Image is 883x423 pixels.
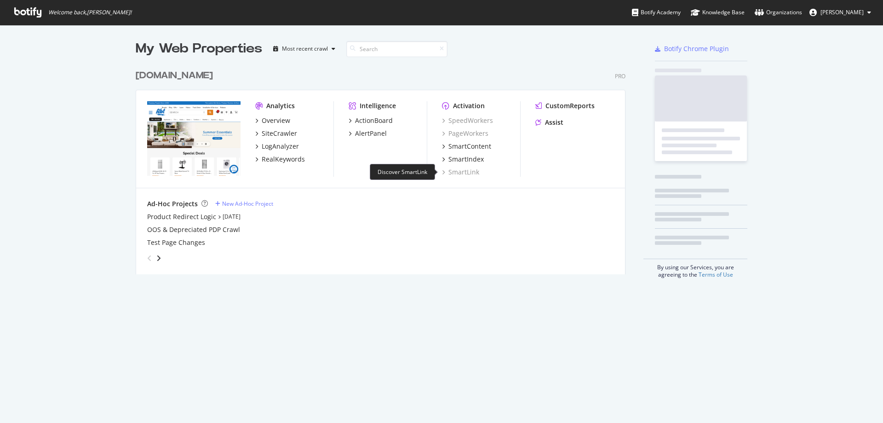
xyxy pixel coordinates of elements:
[360,101,396,110] div: Intelligence
[442,129,488,138] a: PageWorkers
[349,129,387,138] a: AlertPanel
[262,155,305,164] div: RealKeywords
[442,168,479,177] a: SmartLink
[262,129,297,138] div: SiteCrawler
[453,101,485,110] div: Activation
[147,212,216,221] a: Product Redirect Logic
[545,118,563,127] div: Assist
[802,5,878,20] button: [PERSON_NAME]
[691,8,745,17] div: Knowledge Base
[255,155,305,164] a: RealKeywords
[147,199,198,209] div: Ad-Hoc Projects
[136,69,213,82] div: [DOMAIN_NAME]
[349,116,393,125] a: ActionBoard
[215,200,273,208] a: New Ad-Hoc Project
[820,8,864,16] span: Sean Ryan
[269,41,339,56] button: Most recent crawl
[223,213,241,220] a: [DATE]
[615,72,625,80] div: Pro
[222,200,273,208] div: New Ad-Hoc Project
[262,116,290,125] div: Overview
[255,142,299,151] a: LogAnalyzer
[643,259,747,278] div: By using our Services, you are agreeing to the
[442,142,491,151] a: SmartContent
[355,116,393,125] div: ActionBoard
[262,142,299,151] div: LogAnalyzer
[545,101,595,110] div: CustomReports
[370,164,435,180] div: Discover SmartLink
[155,254,162,263] div: angle-right
[346,41,447,57] input: Search
[147,238,205,247] a: Test Page Changes
[143,251,155,266] div: angle-left
[136,69,217,82] a: [DOMAIN_NAME]
[442,116,493,125] a: SpeedWorkers
[535,101,595,110] a: CustomReports
[535,118,563,127] a: Assist
[699,271,733,278] a: Terms of Use
[255,116,290,125] a: Overview
[442,155,484,164] a: SmartIndex
[266,101,295,110] div: Analytics
[632,8,681,17] div: Botify Academy
[136,58,633,274] div: grid
[282,46,328,52] div: Most recent crawl
[136,40,262,58] div: My Web Properties
[147,225,240,234] a: OOS & Depreciated PDP Crawl
[147,101,241,176] img: abt.com
[255,129,297,138] a: SiteCrawler
[48,9,132,16] span: Welcome back, [PERSON_NAME] !
[355,129,387,138] div: AlertPanel
[664,44,729,53] div: Botify Chrome Plugin
[655,44,729,53] a: Botify Chrome Plugin
[755,8,802,17] div: Organizations
[448,155,484,164] div: SmartIndex
[448,142,491,151] div: SmartContent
